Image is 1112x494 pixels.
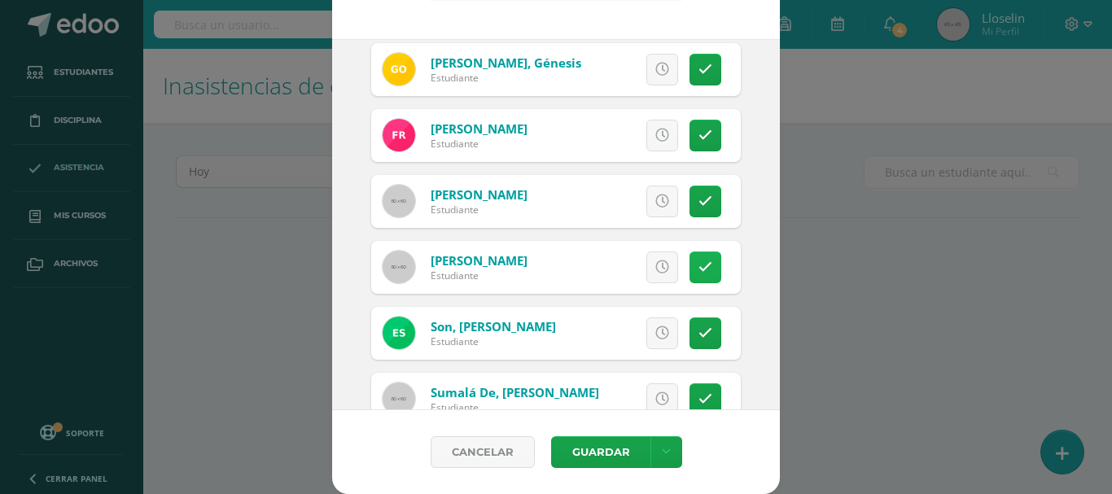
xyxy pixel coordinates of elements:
[431,120,528,137] a: [PERSON_NAME]
[383,383,415,415] img: 60x60
[383,185,415,217] img: 60x60
[431,252,528,269] a: [PERSON_NAME]
[431,318,556,334] a: Son, [PERSON_NAME]
[431,186,528,203] a: [PERSON_NAME]
[431,400,599,414] div: Estudiante
[431,384,599,400] a: Sumalá de, [PERSON_NAME]
[383,119,415,151] img: 2cb9c8df0a580c58a7b9708b27415f5f.png
[431,71,581,85] div: Estudiante
[383,251,415,283] img: 60x60
[431,334,556,348] div: Estudiante
[431,269,528,282] div: Estudiante
[383,53,415,85] img: 46a25e30a544108dcf85118c4f3bdea7.png
[431,137,528,151] div: Estudiante
[431,55,581,71] a: [PERSON_NAME], Génesis
[431,436,535,468] a: Cancelar
[431,203,528,216] div: Estudiante
[383,317,415,349] img: 2c626e9e8295077f0cb3d26dc92d4b22.png
[551,436,650,468] button: Guardar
